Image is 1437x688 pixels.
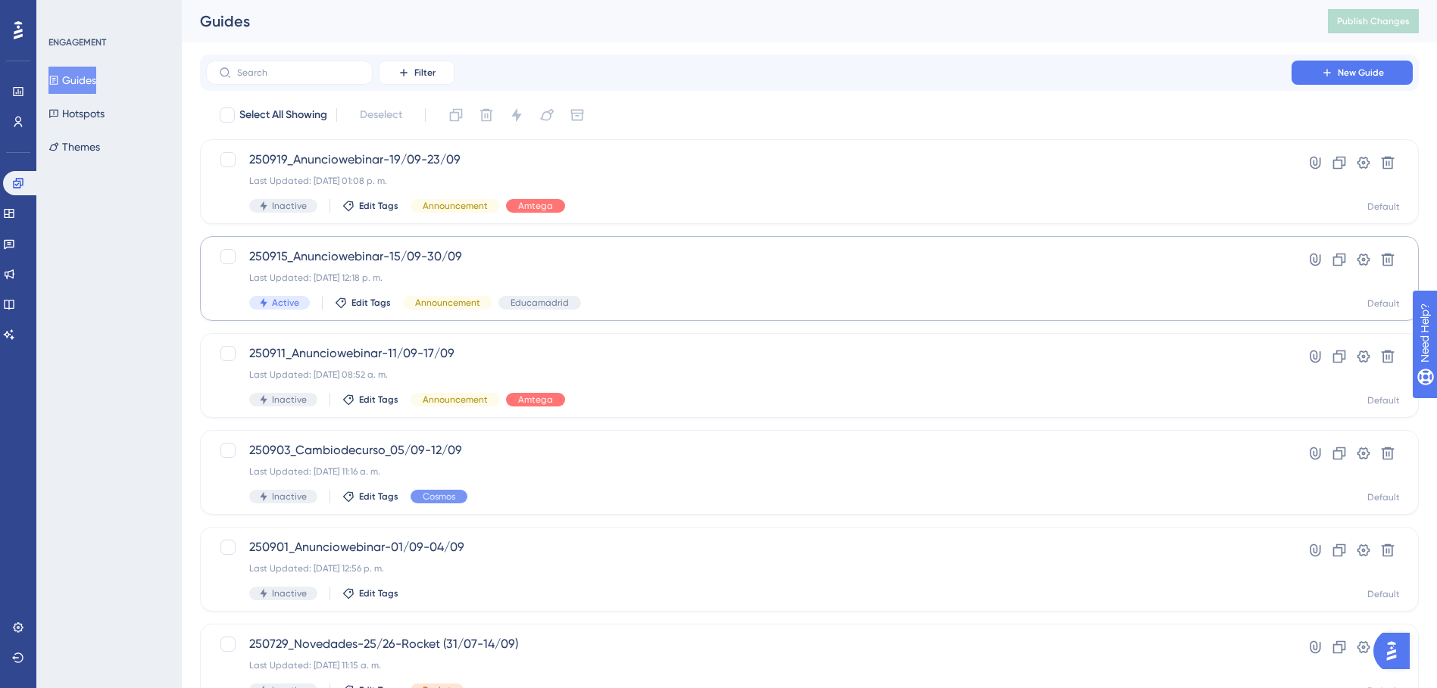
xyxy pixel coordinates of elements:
span: Edit Tags [359,394,398,406]
span: Inactive [272,200,307,212]
div: Default [1367,491,1400,503]
span: 250903_Cambiodecurso_05/09-12/09 [249,441,1248,459]
button: Hotspots [48,100,105,127]
span: Inactive [272,490,307,503]
div: Last Updated: [DATE] 11:15 a. m. [249,659,1248,671]
span: 250915_Anunciowebinar-15/09-30/09 [249,247,1248,266]
span: Announcement [423,200,488,212]
button: Publish Changes [1328,9,1419,33]
span: Edit Tags [359,587,398,599]
div: Default [1367,588,1400,600]
div: Last Updated: [DATE] 11:16 a. m. [249,465,1248,478]
span: Announcement [423,394,488,406]
button: Guides [48,67,96,94]
span: Inactive [272,587,307,599]
span: Edit Tags [359,490,398,503]
span: Deselect [360,106,402,124]
div: Guides [200,11,1290,32]
span: Need Help? [36,4,95,22]
button: Edit Tags [342,394,398,406]
span: Edit Tags [359,200,398,212]
span: 250911_Anunciowebinar-11/09-17/09 [249,344,1248,363]
span: 250901_Anunciowebinar-01/09-04/09 [249,538,1248,556]
div: Last Updated: [DATE] 08:52 a. m. [249,369,1248,381]
span: Publish Changes [1337,15,1410,27]
span: 250729_Novedades-25/26-Rocket (31/07-14/09) [249,635,1248,653]
div: Last Updated: [DATE] 12:56 p. m. [249,562,1248,574]
span: Inactive [272,394,307,406]
span: Filter [414,67,436,79]
button: Edit Tags [342,200,398,212]
button: Edit Tags [342,587,398,599]
iframe: UserGuiding AI Assistant Launcher [1373,628,1419,674]
span: Active [272,297,299,309]
span: Edit Tags [351,297,391,309]
input: Search [237,67,360,78]
span: New Guide [1338,67,1384,79]
span: Cosmos [423,490,455,503]
div: ENGAGEMENT [48,36,106,48]
span: Amtega [518,200,553,212]
span: Select All Showing [239,106,327,124]
span: Educamadrid [511,297,569,309]
div: Default [1367,394,1400,406]
button: Deselect [346,101,416,129]
div: Last Updated: [DATE] 12:18 p. m. [249,272,1248,284]
span: 250919_Anunciowebinar-19/09-23/09 [249,151,1248,169]
button: Edit Tags [335,297,391,309]
div: Default [1367,201,1400,213]
span: Amtega [518,394,553,406]
button: Themes [48,133,100,160]
button: New Guide [1292,61,1413,85]
div: Default [1367,297,1400,310]
span: Announcement [415,297,480,309]
div: Last Updated: [DATE] 01:08 p. m. [249,175,1248,187]
button: Edit Tags [342,490,398,503]
button: Filter [379,61,455,85]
